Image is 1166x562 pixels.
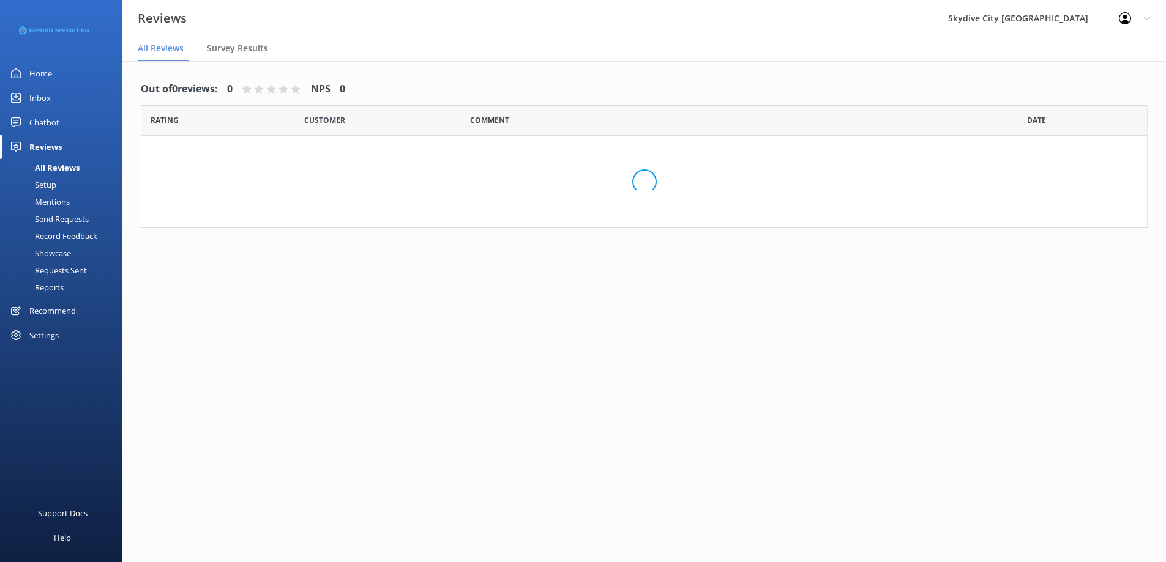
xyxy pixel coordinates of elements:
a: Showcase [7,245,122,262]
span: Survey Results [207,42,268,54]
div: Reviews [29,135,62,159]
div: Record Feedback [7,227,97,245]
div: Recommend [29,298,76,323]
div: Support Docs [38,501,88,525]
div: Help [54,525,71,550]
span: Question [470,114,509,126]
a: All Reviews [7,159,122,176]
h4: 0 [227,81,233,97]
a: Mentions [7,193,122,210]
div: Inbox [29,86,51,110]
h3: Reviews [138,9,187,28]
a: Reports [7,279,122,296]
h4: Out of 0 reviews: [141,81,218,97]
span: Date [151,114,179,126]
div: Send Requests [7,210,89,227]
a: Send Requests [7,210,122,227]
a: Requests Sent [7,262,122,279]
div: Home [29,61,52,86]
a: Setup [7,176,122,193]
h4: 0 [340,81,345,97]
div: Settings [29,323,59,347]
a: Record Feedback [7,227,122,245]
span: Date [304,114,345,126]
div: Requests Sent [7,262,87,279]
span: Date [1027,114,1046,126]
div: Setup [7,176,56,193]
div: Mentions [7,193,70,210]
h4: NPS [311,81,331,97]
span: All Reviews [138,42,184,54]
div: Showcase [7,245,71,262]
div: All Reviews [7,159,80,176]
div: Reports [7,279,64,296]
img: 3-1676954853.png [18,21,89,41]
div: Chatbot [29,110,59,135]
